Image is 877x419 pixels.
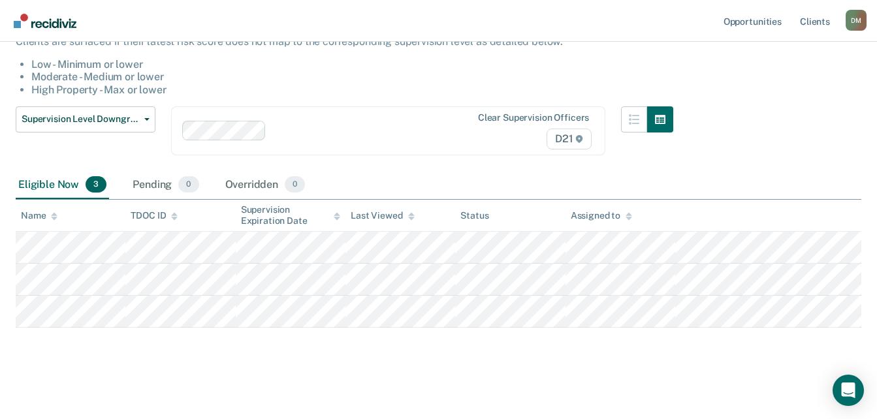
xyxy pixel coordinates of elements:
[846,10,867,31] button: Profile dropdown button
[86,176,106,193] span: 3
[31,58,673,70] li: Low - Minimum or lower
[351,210,414,221] div: Last Viewed
[846,10,867,31] div: D M
[16,106,155,132] button: Supervision Level Downgrade
[478,112,589,123] div: Clear supervision officers
[22,114,139,125] span: Supervision Level Downgrade
[31,84,673,96] li: High Property - Max or lower
[131,210,178,221] div: TDOC ID
[460,210,488,221] div: Status
[571,210,632,221] div: Assigned to
[241,204,340,226] div: Supervision Expiration Date
[130,171,201,200] div: Pending0
[223,171,308,200] div: Overridden0
[178,176,199,193] span: 0
[833,375,864,406] div: Open Intercom Messenger
[285,176,305,193] span: 0
[14,14,76,28] img: Recidiviz
[21,210,57,221] div: Name
[31,70,673,83] li: Moderate - Medium or lower
[16,171,109,200] div: Eligible Now3
[547,129,592,149] span: D21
